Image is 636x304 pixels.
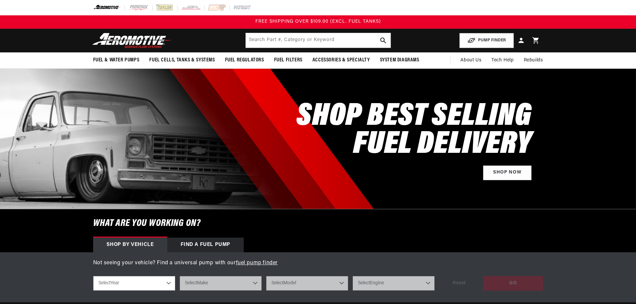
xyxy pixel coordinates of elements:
[491,57,513,64] span: Tech Help
[246,33,391,48] input: Search by Part Number, Category or Keyword
[353,276,435,291] select: Engine
[180,276,262,291] select: Make
[144,52,220,68] summary: Fuel Cells, Tanks & Systems
[225,57,264,64] span: Fuel Regulators
[274,57,302,64] span: Fuel Filters
[88,52,145,68] summary: Fuel & Water Pumps
[312,57,370,64] span: Accessories & Specialty
[93,276,175,291] select: Year
[486,52,518,68] summary: Tech Help
[93,259,543,268] p: Not seeing your vehicle? Find a universal pump with our
[307,52,375,68] summary: Accessories & Specialty
[90,33,174,48] img: Aeromotive
[266,276,348,291] select: Model
[255,19,381,24] span: FREE SHIPPING OVER $109.00 (EXCL. FUEL TANKS)
[375,52,424,68] summary: System Diagrams
[459,33,514,48] button: PUMP FINDER
[380,57,419,64] span: System Diagrams
[519,52,548,68] summary: Rebuilds
[93,57,140,64] span: Fuel & Water Pumps
[269,52,307,68] summary: Fuel Filters
[93,238,167,252] div: Shop by vehicle
[236,260,278,266] a: fuel pump finder
[149,57,215,64] span: Fuel Cells, Tanks & Systems
[376,33,391,48] button: search button
[460,58,481,63] span: About Us
[524,57,543,64] span: Rebuilds
[76,209,560,238] h6: What are you working on?
[296,103,531,159] h2: SHOP BEST SELLING FUEL DELIVERY
[220,52,269,68] summary: Fuel Regulators
[455,52,486,68] a: About Us
[483,166,532,181] a: Shop Now
[167,238,244,252] div: Find a Fuel Pump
